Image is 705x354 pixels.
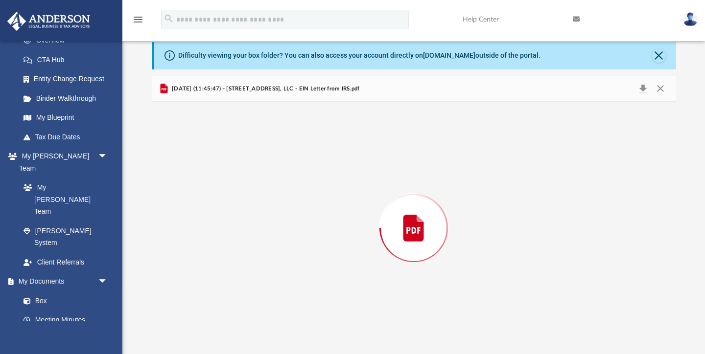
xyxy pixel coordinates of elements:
a: [PERSON_NAME] System [14,221,117,252]
a: My Blueprint [14,108,117,128]
a: Meeting Minutes [14,310,117,330]
i: menu [132,14,144,25]
a: Entity Change Request [14,69,122,89]
a: menu [132,19,144,25]
span: arrow_drop_down [98,272,117,292]
a: [DOMAIN_NAME] [423,51,475,59]
button: Download [634,82,652,96]
a: My Documentsarrow_drop_down [7,272,117,291]
div: Difficulty viewing your box folder? You can also access your account directly on outside of the p... [178,50,540,61]
a: Tax Due Dates [14,127,122,147]
img: User Pic [683,12,698,26]
a: Client Referrals [14,252,117,272]
a: Box [14,291,113,310]
a: Binder Walkthrough [14,88,122,108]
a: CTA Hub [14,50,122,69]
i: search [164,13,174,24]
img: Anderson Advisors Platinum Portal [4,12,93,31]
button: Close [652,49,666,63]
span: arrow_drop_down [98,147,117,167]
button: Close [652,82,669,96]
a: My [PERSON_NAME] Team [14,178,113,221]
span: [DATE] (11:45:47) - [STREET_ADDRESS], LLC - EIN Letter from IRS.pdf [170,85,360,93]
a: My [PERSON_NAME] Teamarrow_drop_down [7,147,117,178]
